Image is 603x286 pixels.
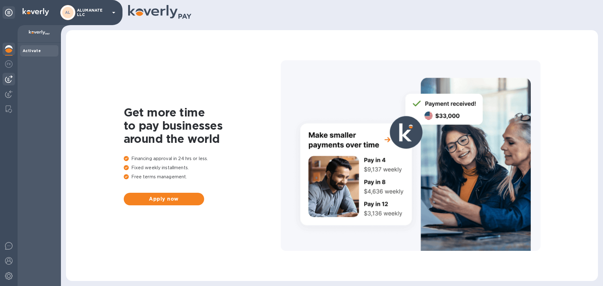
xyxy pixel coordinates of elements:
b: Activate [23,48,41,53]
span: Apply now [129,195,199,203]
p: Free terms management. [124,174,281,180]
p: Financing approval in 24 hrs or less. [124,155,281,162]
h1: Get more time to pay businesses around the world [124,106,281,145]
p: Fixed weekly installments. [124,165,281,171]
img: Logo [23,8,49,16]
div: Unpin categories [3,6,15,19]
button: Apply now [124,193,204,205]
img: Foreign exchange [5,60,13,68]
b: AL [65,10,71,15]
p: ALUMANATE LLC [77,8,108,17]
